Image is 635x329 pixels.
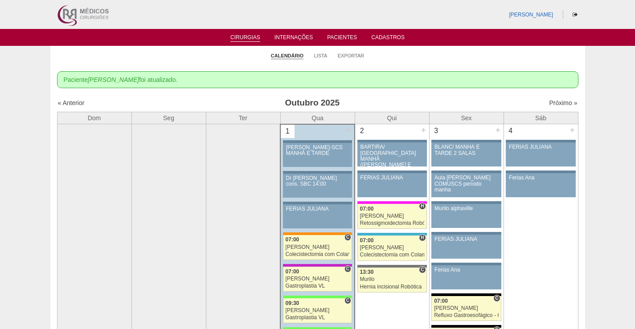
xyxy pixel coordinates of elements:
div: [PERSON_NAME] [286,276,350,282]
a: Ferias Ana [506,173,575,197]
div: + [569,124,576,136]
div: FERIAS JULIANA [434,236,498,242]
div: Key: Aviso [283,171,352,174]
div: Retossigmoidectomia Robótica [360,220,424,226]
a: Cirurgias [230,34,260,42]
div: Gastroplastia VL [286,283,350,289]
div: [PERSON_NAME]-SCS MANHÃ E TARDE [286,145,349,156]
span: Consultório [419,266,426,273]
div: FERIAS JULIANA [509,144,573,150]
div: Key: Aviso [506,140,575,142]
span: 09:30 [286,300,299,306]
span: Hospital [419,234,426,241]
div: Key: Aviso [506,171,575,173]
div: Key: Aviso [431,140,501,142]
a: [PERSON_NAME]-SCS MANHÃ E TARDE [283,143,352,167]
a: Pacientes [327,34,357,43]
div: Gastroplastia VL [286,315,350,321]
div: 2 [355,124,369,138]
div: + [420,124,427,136]
a: FERIAS JULIANA [357,173,427,197]
div: [PERSON_NAME] [286,244,350,250]
div: Key: Aviso [431,232,501,235]
div: Ferias Ana [509,175,573,181]
th: Qua [280,112,355,124]
a: Próximo » [549,99,577,106]
span: Consultório [344,265,351,272]
div: Key: Aviso [283,140,352,143]
a: C 07:00 [PERSON_NAME] Gastroplastia VL [283,267,352,292]
span: 13:30 [360,269,374,275]
div: Key: Pro Matre [357,201,427,204]
div: Hernia incisional Robótica [360,284,424,290]
div: Key: Aviso [357,171,427,173]
div: 4 [504,124,518,138]
div: Key: Aviso [431,201,501,204]
th: Qui [355,112,429,124]
div: + [494,124,502,136]
div: Key: Neomater [357,233,427,236]
a: « Anterior [58,99,85,106]
div: + [345,125,352,136]
div: Murilo alphaville [434,206,498,211]
span: Hospital [419,203,426,210]
a: Calendário [271,53,303,59]
div: [PERSON_NAME] [360,245,424,251]
a: Dr [PERSON_NAME] cons. SBC 14:00 [283,174,352,198]
div: Key: São Luiz - SCS [283,232,352,235]
i: Sair [573,12,578,17]
a: C 07:00 [PERSON_NAME] Refluxo Gastroesofágico - Cirurgia VL [431,296,501,321]
div: FERIAS JULIANA [361,175,424,181]
div: Key: Maria Braido [283,264,352,267]
span: 07:00 [360,206,374,212]
div: [PERSON_NAME] [286,308,350,313]
div: 1 [281,125,295,138]
span: 07:00 [360,237,374,244]
span: 07:00 [286,236,299,243]
div: Key: Aviso [431,171,501,173]
a: BLANC/ MANHÃ E TARDE 2 SALAS [431,142,501,167]
div: Refluxo Gastroesofágico - Cirurgia VL [434,313,499,318]
div: Colecistectomia com Colangiografia VL [286,252,350,257]
a: C 09:30 [PERSON_NAME] Gastroplastia VL [283,298,352,323]
div: Key: Blanc [431,325,501,328]
div: Key: Aviso [357,140,427,142]
div: BARTIRA/ [GEOGRAPHIC_DATA] MANHÃ ([PERSON_NAME] E ANA)/ SANTA JOANA -TARDE [361,144,424,179]
a: Ferias Ana [431,265,501,289]
div: BLANC/ MANHÃ E TARDE 2 SALAS [434,144,498,156]
span: Consultório [344,234,351,241]
span: Consultório [344,297,351,304]
div: [PERSON_NAME] [434,305,499,311]
div: Dr [PERSON_NAME] cons. SBC 14:00 [286,175,349,187]
a: Exportar [338,53,365,59]
div: FERIAS JULIANA [286,206,349,212]
th: Ter [206,112,280,124]
th: Seg [131,112,206,124]
div: 3 [430,124,443,138]
div: Paciente foi atualizado. [57,71,578,88]
div: Key: Brasil [283,296,352,298]
em: [PERSON_NAME] [88,76,139,83]
a: Cadastros [371,34,405,43]
a: C 07:00 [PERSON_NAME] Colecistectomia com Colangiografia VL [283,235,352,260]
a: FERIAS JULIANA [506,142,575,167]
a: C 13:30 Murilo Hernia incisional Robótica [357,268,427,292]
div: Key: Blanc [431,293,501,296]
span: 07:00 [434,298,448,304]
a: H 07:00 [PERSON_NAME] Colecistectomia com Colangiografia VL [357,236,427,260]
div: Key: Santa Catarina [357,265,427,268]
a: Lista [314,53,328,59]
div: Murilo [360,276,424,282]
a: Aula [PERSON_NAME] COMUSCS período manha [431,173,501,197]
a: Murilo alphaville [431,204,501,228]
div: Key: Aviso [431,263,501,265]
a: FERIAS JULIANA [431,235,501,259]
h3: Outubro 2025 [182,97,442,110]
a: BARTIRA/ [GEOGRAPHIC_DATA] MANHÃ ([PERSON_NAME] E ANA)/ SANTA JOANA -TARDE [357,142,427,167]
th: Sáb [504,112,578,124]
a: H 07:00 [PERSON_NAME] Retossigmoidectomia Robótica [357,204,427,229]
th: Dom [57,112,131,124]
div: Ferias Ana [434,267,498,273]
a: FERIAS JULIANA [283,204,352,228]
a: Internações [274,34,313,43]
